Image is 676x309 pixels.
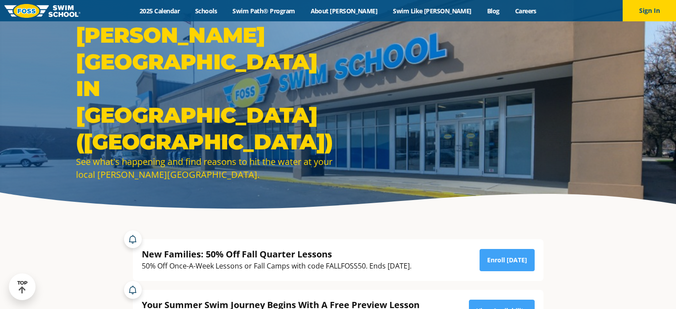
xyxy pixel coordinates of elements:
a: Swim Like [PERSON_NAME] [385,7,480,15]
div: See what's happening and find reasons to hit the water at your local [PERSON_NAME][GEOGRAPHIC_DATA]. [76,155,334,181]
a: About [PERSON_NAME] [303,7,385,15]
a: Swim Path® Program [225,7,303,15]
div: TOP [17,280,28,294]
a: Blog [479,7,507,15]
img: FOSS Swim School Logo [4,4,80,18]
a: Schools [188,7,225,15]
div: 50% Off Once-A-Week Lessons or Fall Camps with code FALLFOSS50. Ends [DATE]. [142,260,412,272]
a: Enroll [DATE] [480,249,535,271]
h1: [PERSON_NAME][GEOGRAPHIC_DATA] in [GEOGRAPHIC_DATA] ([GEOGRAPHIC_DATA]) [76,22,334,155]
a: 2025 Calendar [132,7,188,15]
a: Careers [507,7,544,15]
div: New Families: 50% Off Fall Quarter Lessons [142,248,412,260]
